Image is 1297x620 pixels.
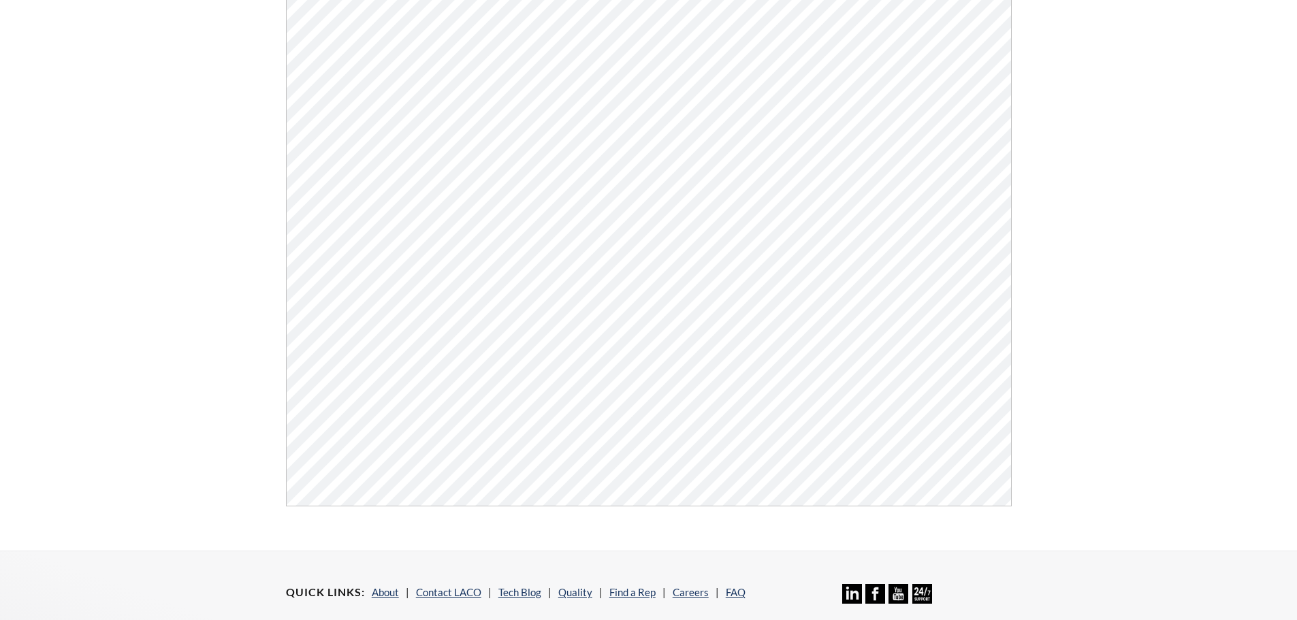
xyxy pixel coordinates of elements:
[726,586,746,598] a: FAQ
[912,584,932,604] img: 24/7 Support Icon
[673,586,709,598] a: Careers
[416,586,481,598] a: Contact LACO
[912,593,932,606] a: 24/7 Support
[558,586,592,598] a: Quality
[372,586,399,598] a: About
[498,586,541,598] a: Tech Blog
[609,586,656,598] a: Find a Rep
[286,585,365,600] h4: Quick Links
